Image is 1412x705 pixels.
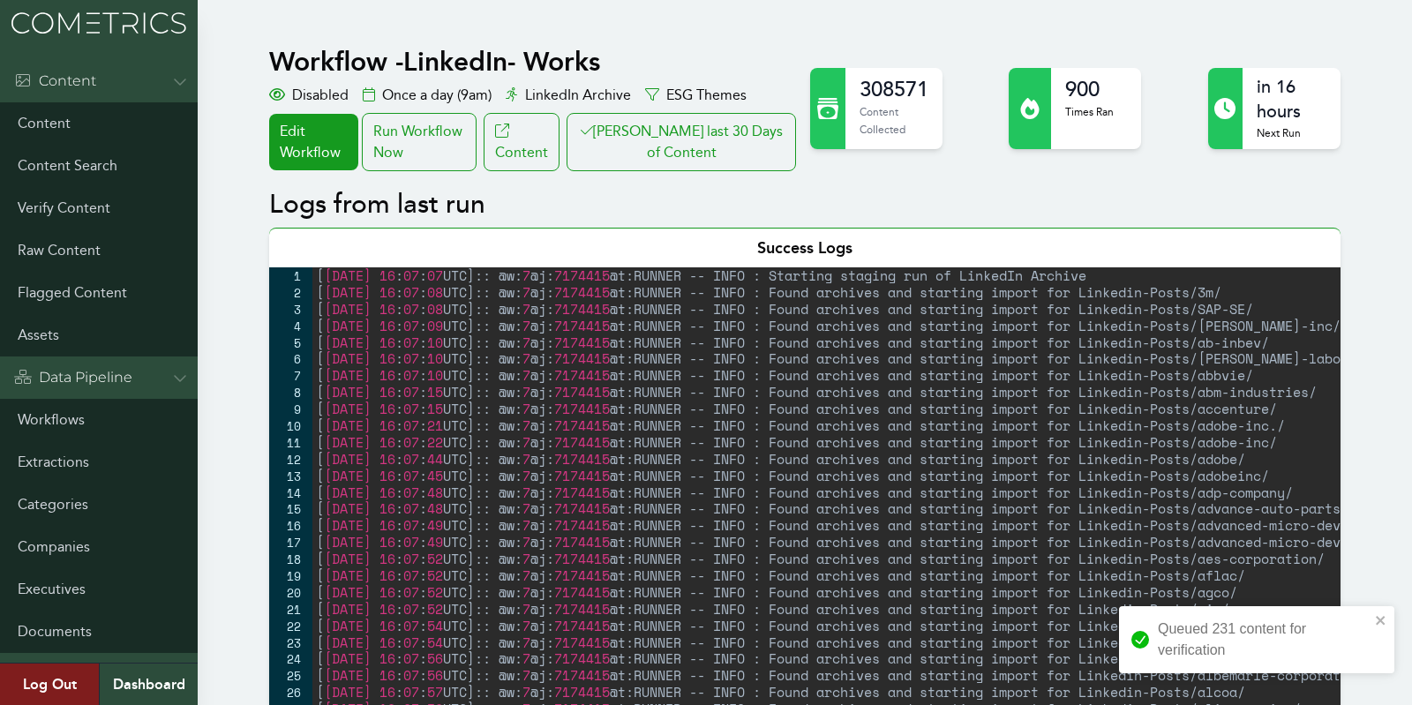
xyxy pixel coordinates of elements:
[1257,75,1326,124] h2: in 16 hours
[269,534,312,551] div: 17
[14,71,96,92] div: Content
[269,384,312,401] div: 8
[269,401,312,417] div: 9
[269,667,312,684] div: 25
[269,517,312,534] div: 16
[506,85,631,106] div: LinkedIn Archive
[269,634,312,651] div: 23
[269,684,312,701] div: 26
[269,601,312,618] div: 21
[269,114,357,170] a: Edit Workflow
[269,334,312,351] div: 5
[269,434,312,451] div: 11
[269,318,312,334] div: 4
[1257,124,1326,142] p: Next Run
[269,350,312,367] div: 6
[484,113,560,171] a: Content
[1375,613,1387,627] button: close
[269,484,312,501] div: 14
[269,417,312,434] div: 10
[269,500,312,517] div: 15
[269,189,1340,221] h2: Logs from last run
[362,113,477,171] div: Run Workflow Now
[860,103,928,138] p: Content Collected
[269,267,312,284] div: 1
[269,46,800,78] h1: Workflow - LinkedIn- Works
[269,567,312,584] div: 19
[269,451,312,468] div: 12
[363,85,492,106] div: Once a day (9am)
[269,584,312,601] div: 20
[14,367,132,388] div: Data Pipeline
[269,367,312,384] div: 7
[269,618,312,634] div: 22
[860,75,928,103] h2: 308571
[269,284,312,301] div: 2
[645,85,747,106] div: ESG Themes
[1065,75,1114,103] h2: 900
[567,113,796,171] button: [PERSON_NAME] last 30 Days of Content
[1158,619,1370,661] div: Queued 231 content for verification
[269,650,312,667] div: 24
[269,228,1340,267] div: Success Logs
[269,468,312,484] div: 13
[269,551,312,567] div: 18
[269,85,349,106] div: Disabled
[1065,103,1114,121] p: Times Ran
[99,664,198,705] a: Dashboard
[269,301,312,318] div: 3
